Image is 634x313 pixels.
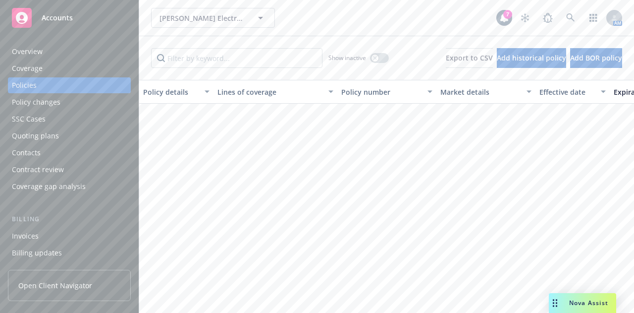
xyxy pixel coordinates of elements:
[328,54,366,62] span: Show inactive
[8,4,131,32] a: Accounts
[569,299,608,307] span: Nova Assist
[561,8,581,28] a: Search
[12,61,43,76] div: Coverage
[12,162,64,178] div: Contract review
[535,80,610,104] button: Effective date
[8,245,131,261] a: Billing updates
[8,44,131,60] a: Overview
[12,44,43,60] div: Overview
[8,77,131,93] a: Policies
[570,48,622,68] button: Add BOR policy
[8,128,131,144] a: Quoting plans
[436,80,535,104] button: Market details
[12,128,59,144] div: Quoting plans
[42,14,73,22] span: Accounts
[549,293,561,313] div: Drag to move
[139,80,213,104] button: Policy details
[12,94,60,110] div: Policy changes
[341,87,422,97] div: Policy number
[8,111,131,127] a: SSC Cases
[18,280,92,291] span: Open Client Navigator
[515,8,535,28] a: Stop snowing
[151,8,275,28] button: [PERSON_NAME] Electronic Inc.
[570,53,622,63] span: Add BOR policy
[12,145,41,161] div: Contacts
[8,61,131,76] a: Coverage
[538,8,558,28] a: Report a Bug
[549,293,616,313] button: Nova Assist
[8,162,131,178] a: Contract review
[159,13,245,23] span: [PERSON_NAME] Electronic Inc.
[213,80,337,104] button: Lines of coverage
[503,10,512,19] div: 7
[8,228,131,244] a: Invoices
[8,94,131,110] a: Policy changes
[497,48,566,68] button: Add historical policy
[446,53,493,63] span: Export to CSV
[497,53,566,63] span: Add historical policy
[8,179,131,194] a: Coverage gap analysis
[583,8,603,28] a: Switch app
[217,87,322,97] div: Lines of coverage
[12,228,39,244] div: Invoices
[143,87,199,97] div: Policy details
[8,214,131,224] div: Billing
[337,80,436,104] button: Policy number
[12,179,86,194] div: Coverage gap analysis
[12,245,62,261] div: Billing updates
[12,111,46,127] div: SSC Cases
[446,48,493,68] button: Export to CSV
[12,77,37,93] div: Policies
[8,145,131,161] a: Contacts
[151,48,322,68] input: Filter by keyword...
[539,87,595,97] div: Effective date
[440,87,521,97] div: Market details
